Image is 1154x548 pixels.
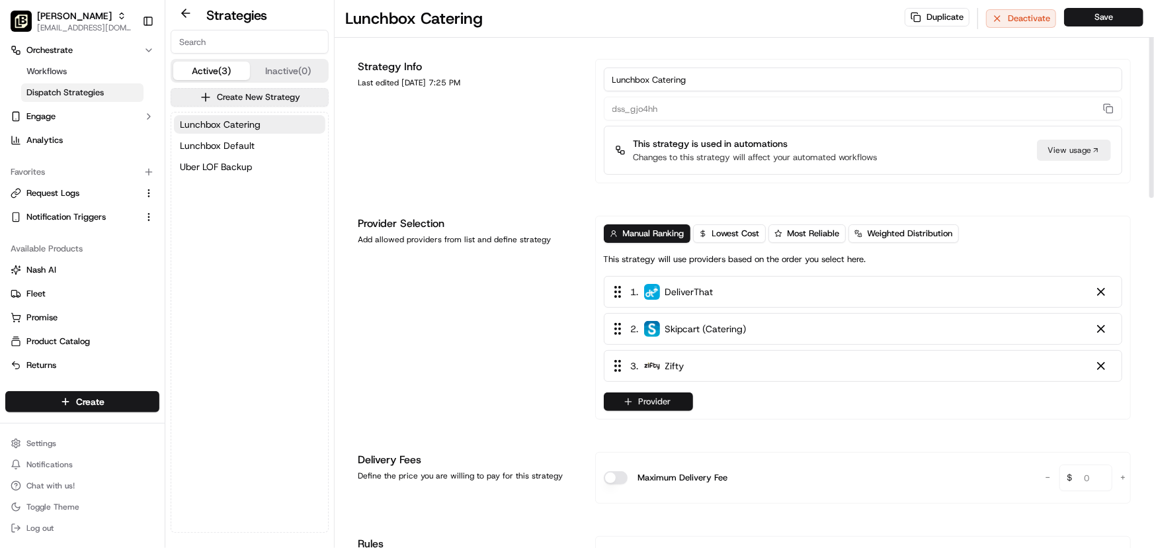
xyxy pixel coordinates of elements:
[665,285,714,298] span: DeliverThat
[132,328,160,338] span: Pylon
[11,187,138,199] a: Request Logs
[26,44,73,56] span: Orchestrate
[26,111,56,122] span: Engage
[634,137,878,150] p: This strategy is used in automations
[5,283,159,304] button: Fleet
[26,336,90,347] span: Product Catalog
[848,224,959,243] button: Weighted Distribution
[5,183,159,204] button: Request Logs
[60,140,182,150] div: We're available if you need us!
[665,359,684,373] span: Zifty
[5,130,159,151] a: Analytics
[171,30,329,54] input: Search
[905,8,969,26] button: Duplicate
[60,126,217,140] div: Start new chat
[171,88,329,107] button: Create New Strategy
[26,288,46,300] span: Fleet
[26,523,54,533] span: Log out
[644,358,660,374] img: zifty-logo-trans-sq.png
[5,391,159,412] button: Create
[5,434,159,453] button: Settings
[13,193,34,214] img: Brittany Newman
[5,331,159,352] button: Product Catalog
[41,241,107,251] span: [PERSON_NAME]
[21,83,144,102] a: Dispatch Strategies
[665,322,747,336] span: Skipcart (Catering)
[11,288,154,300] a: Fleet
[76,395,104,408] span: Create
[604,313,1122,345] div: 2. Skipcart (Catering)
[788,228,840,240] span: Most Reliable
[173,62,250,80] button: Active (3)
[604,392,693,411] button: Provider
[13,297,24,308] div: 📗
[26,242,37,252] img: 1736555255976-a54dd68f-1ca7-489b-9aae-adbdc363a1c4
[5,455,159,474] button: Notifications
[644,321,660,337] img: profile_skipcart_partner.png
[180,160,252,173] span: Uber LOF Backup
[693,224,766,243] button: Lowest Cost
[37,9,112,23] span: [PERSON_NAME]
[712,228,760,240] span: Lowest Cost
[41,205,107,216] span: [PERSON_NAME]
[11,359,154,371] a: Returns
[13,172,89,183] div: Past conversations
[174,115,325,134] a: Lunchbox Catering
[5,106,159,127] button: Engage
[106,291,218,314] a: 💻API Documentation
[174,136,325,155] button: Lunchbox Default
[26,264,56,276] span: Nash AI
[1037,140,1111,161] div: View usage
[28,126,52,150] img: 9188753566659_6852d8bf1fb38e338040_72.png
[206,6,267,24] h2: Strategies
[358,452,579,468] h1: Delivery Fees
[623,228,684,240] span: Manual Ranking
[358,59,579,75] h1: Strategy Info
[26,211,106,223] span: Notification Triggers
[358,216,579,232] h1: Provider Selection
[112,297,122,308] div: 💻
[5,259,159,281] button: Nash AI
[868,228,953,240] span: Weighted Distribution
[604,224,690,243] button: Manual Ranking
[358,471,579,481] div: Define the price you are willing to pay for this strategy
[13,228,34,250] img: Masood Aslam
[11,312,154,324] a: Promise
[26,206,37,216] img: 1736555255976-a54dd68f-1ca7-489b-9aae-adbdc363a1c4
[180,118,261,131] span: Lunchbox Catering
[610,285,714,299] div: 1 .
[1064,8,1143,26] button: Save
[37,23,132,33] button: [EMAIL_ADDRESS][DOMAIN_NAME]
[26,459,73,470] span: Notifications
[5,161,159,183] div: Favorites
[345,8,483,29] h1: Lunchbox Catering
[634,152,878,163] p: Changes to this strategy will affect your automated workflows
[250,62,327,80] button: Inactive (0)
[604,253,866,265] p: This strategy will use providers based on the order you select here.
[21,62,144,81] a: Workflows
[13,13,40,40] img: Nash
[5,355,159,376] button: Returns
[11,211,138,223] a: Notification Triggers
[110,241,114,251] span: •
[26,296,101,309] span: Knowledge Base
[26,480,75,491] span: Chat with us!
[117,241,144,251] span: [DATE]
[26,66,67,77] span: Workflows
[638,471,728,484] label: Maximum Delivery Fee
[11,11,32,32] img: Pei Wei - Rogers
[13,126,37,150] img: 1736555255976-a54dd68f-1ca7-489b-9aae-adbdc363a1c4
[11,264,154,276] a: Nash AI
[610,359,684,373] div: 3 .
[110,205,114,216] span: •
[604,350,1122,382] div: 3. Zifty
[34,85,238,99] input: Got a question? Start typing here...
[5,5,137,37] button: Pei Wei - Rogers[PERSON_NAME][EMAIL_ADDRESS][DOMAIN_NAME]
[604,276,1122,308] div: 1. DeliverThat
[5,519,159,537] button: Log out
[117,205,144,216] span: [DATE]
[5,40,159,61] button: Orchestrate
